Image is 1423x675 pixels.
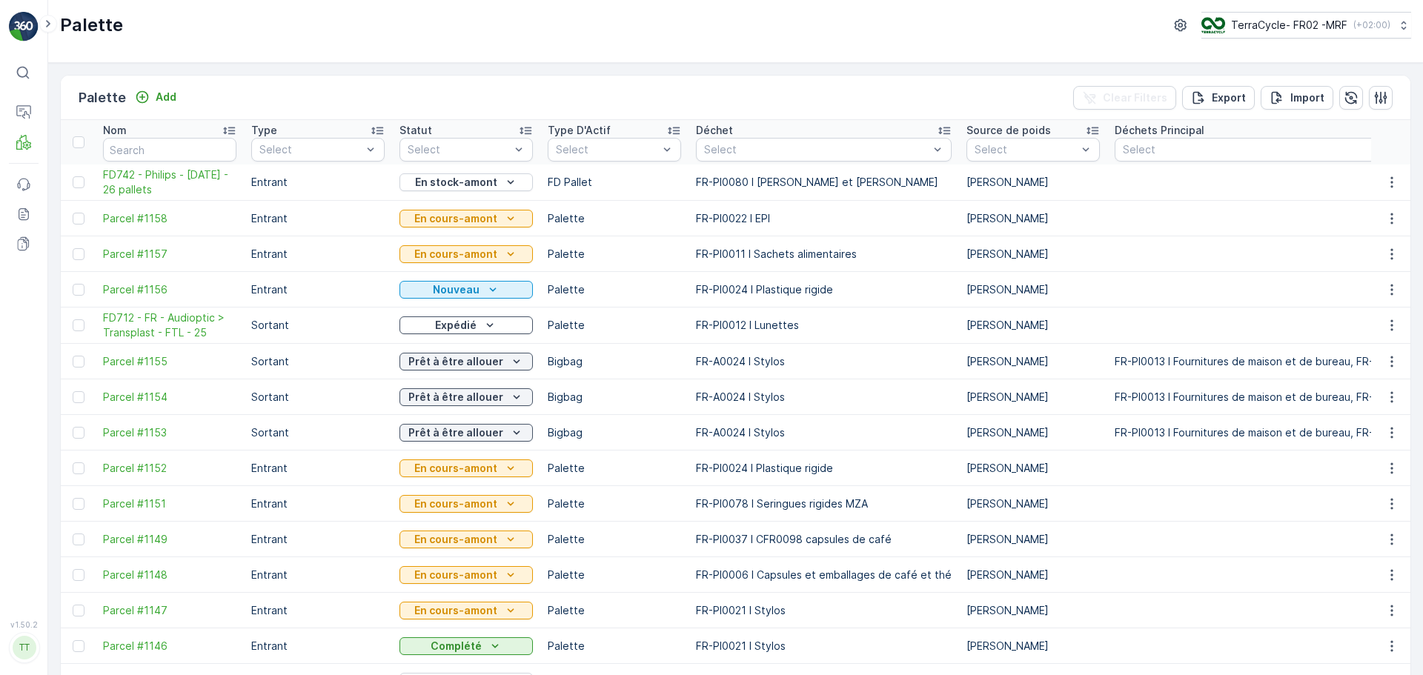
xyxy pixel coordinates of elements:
[73,213,84,225] div: Toggle Row Selected
[431,639,482,654] p: Complété
[548,247,681,262] p: Palette
[556,142,658,157] p: Select
[435,318,477,333] p: Expédié
[251,211,385,226] p: Entrant
[251,639,385,654] p: Entrant
[433,282,480,297] p: Nouveau
[696,532,952,547] p: FR-PI0037 I CFR0098 capsules de café
[696,123,733,138] p: Déchet
[103,532,236,547] a: Parcel #1149
[103,390,236,405] a: Parcel #1154
[548,123,611,138] p: Type D'Actif
[73,391,84,403] div: Toggle Row Selected
[966,532,1100,547] p: [PERSON_NAME]
[9,632,39,663] button: TT
[73,605,84,616] div: Toggle Row Selected
[156,90,176,104] p: Add
[399,281,533,299] button: Nouveau
[251,496,385,511] p: Entrant
[408,142,510,157] p: Select
[251,123,277,138] p: Type
[966,390,1100,405] p: [PERSON_NAME]
[399,316,533,334] button: Expédié
[399,388,533,406] button: Prêt à être allouer
[548,318,681,333] p: Palette
[251,282,385,297] p: Entrant
[399,424,533,442] button: Prêt à être allouer
[696,175,952,190] p: FR-PI0080 I [PERSON_NAME] et [PERSON_NAME]
[414,603,497,618] p: En cours-amont
[103,639,236,654] a: Parcel #1146
[414,247,497,262] p: En cours-amont
[415,175,497,190] p: En stock-amont
[696,568,952,582] p: FR-PI0006 I Capsules et emballages de café et thé
[73,284,84,296] div: Toggle Row Selected
[696,247,952,262] p: FR-PI0011 I Sachets alimentaires
[399,123,432,138] p: Statut
[103,282,236,297] a: Parcel #1156
[696,390,952,405] p: FR-A0024 I Stylos
[103,167,236,197] span: FD742 - Philips - [DATE] - 26 pallets
[103,568,236,582] span: Parcel #1148
[696,603,952,618] p: FR-PI0021 I Stylos
[548,532,681,547] p: Palette
[548,568,681,582] p: Palette
[414,568,497,582] p: En cours-amont
[414,532,497,547] p: En cours-amont
[9,620,39,629] span: v 1.50.2
[251,390,385,405] p: Sortant
[408,425,503,440] p: Prêt à être allouer
[103,496,236,511] a: Parcel #1151
[1212,90,1246,105] p: Export
[103,354,236,369] a: Parcel #1155
[129,88,182,106] button: Add
[548,496,681,511] p: Palette
[251,532,385,547] p: Entrant
[966,211,1100,226] p: [PERSON_NAME]
[251,425,385,440] p: Sortant
[251,568,385,582] p: Entrant
[73,498,84,510] div: Toggle Row Selected
[548,175,681,190] p: FD Pallet
[548,425,681,440] p: Bigbag
[966,247,1100,262] p: [PERSON_NAME]
[414,461,497,476] p: En cours-amont
[548,461,681,476] p: Palette
[73,533,84,545] div: Toggle Row Selected
[1115,123,1204,138] p: Déchets Principal
[79,87,126,108] p: Palette
[9,12,39,41] img: logo
[399,173,533,191] button: En stock-amont
[966,461,1100,476] p: [PERSON_NAME]
[103,123,127,138] p: Nom
[414,211,497,226] p: En cours-amont
[696,496,952,511] p: FR-PI0078 I Seringues rigides MZA
[696,318,952,333] p: FR-PI0012 I Lunettes
[1182,86,1255,110] button: Export
[966,568,1100,582] p: [PERSON_NAME]
[548,211,681,226] p: Palette
[103,603,236,618] a: Parcel #1147
[548,282,681,297] p: Palette
[73,248,84,260] div: Toggle Row Selected
[414,496,497,511] p: En cours-amont
[251,247,385,262] p: Entrant
[966,282,1100,297] p: [PERSON_NAME]
[704,142,929,157] p: Select
[966,639,1100,654] p: [PERSON_NAME]
[399,531,533,548] button: En cours-amont
[696,639,952,654] p: FR-PI0021 I Stylos
[696,282,952,297] p: FR-PI0024 I Plastique rigide
[696,354,952,369] p: FR-A0024 I Stylos
[548,354,681,369] p: Bigbag
[103,310,236,340] span: FD712 - FR - Audioptic > Transplast - FTL - 25
[399,459,533,477] button: En cours-amont
[73,640,84,652] div: Toggle Row Selected
[103,167,236,197] a: FD742 - Philips - 15.09.2025 - 26 pallets
[13,636,36,659] div: TT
